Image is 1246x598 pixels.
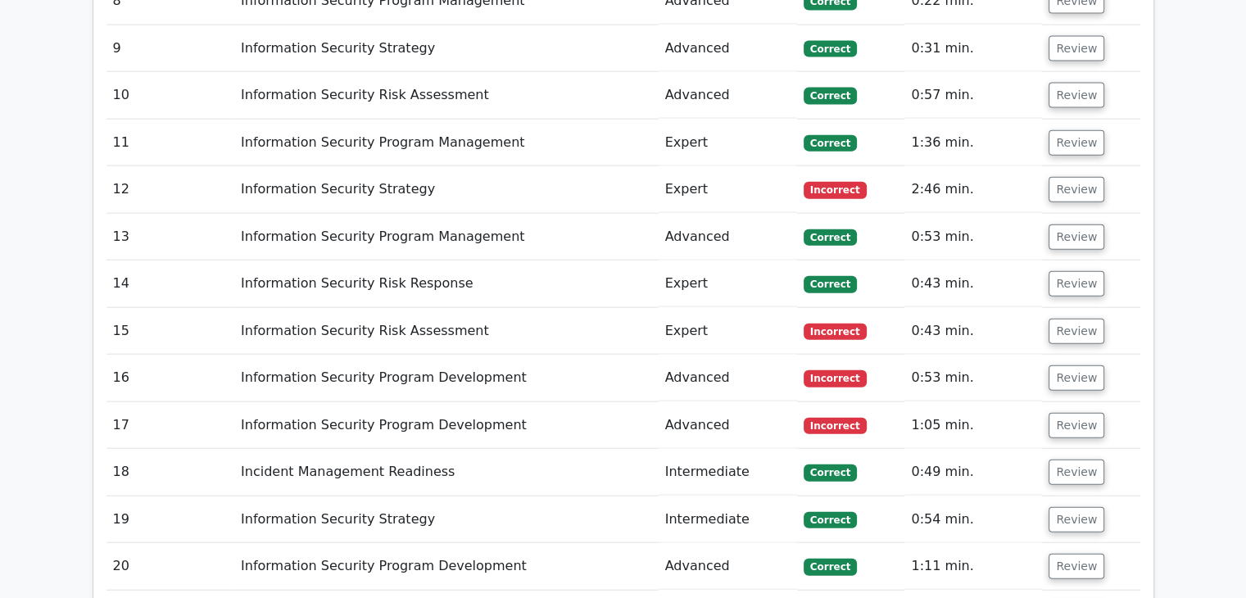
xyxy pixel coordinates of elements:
[804,559,857,575] span: Correct
[106,449,234,496] td: 18
[1049,36,1104,61] button: Review
[904,25,1042,72] td: 0:31 min.
[1049,554,1104,579] button: Review
[804,370,867,387] span: Incorrect
[106,120,234,166] td: 11
[106,402,234,449] td: 17
[804,88,857,104] span: Correct
[1049,224,1104,250] button: Review
[234,355,659,401] td: Information Security Program Development
[804,464,857,481] span: Correct
[1049,319,1104,344] button: Review
[1049,130,1104,156] button: Review
[659,260,797,307] td: Expert
[1049,460,1104,485] button: Review
[106,543,234,590] td: 20
[659,25,797,72] td: Advanced
[804,418,867,434] span: Incorrect
[804,135,857,152] span: Correct
[659,543,797,590] td: Advanced
[904,72,1042,119] td: 0:57 min.
[1049,507,1104,532] button: Review
[106,355,234,401] td: 16
[659,449,797,496] td: Intermediate
[804,512,857,528] span: Correct
[1049,413,1104,438] button: Review
[659,72,797,119] td: Advanced
[234,308,659,355] td: Information Security Risk Assessment
[659,355,797,401] td: Advanced
[106,308,234,355] td: 15
[106,496,234,543] td: 19
[659,166,797,213] td: Expert
[234,72,659,119] td: Information Security Risk Assessment
[904,308,1042,355] td: 0:43 min.
[659,120,797,166] td: Expert
[904,214,1042,260] td: 0:53 min.
[1049,271,1104,297] button: Review
[234,166,659,213] td: Information Security Strategy
[106,166,234,213] td: 12
[106,25,234,72] td: 9
[904,402,1042,449] td: 1:05 min.
[234,25,659,72] td: Information Security Strategy
[804,229,857,246] span: Correct
[804,324,867,340] span: Incorrect
[904,496,1042,543] td: 0:54 min.
[234,543,659,590] td: Information Security Program Development
[659,402,797,449] td: Advanced
[804,276,857,292] span: Correct
[1049,177,1104,202] button: Review
[106,214,234,260] td: 13
[234,449,659,496] td: Incident Management Readiness
[904,120,1042,166] td: 1:36 min.
[234,120,659,166] td: Information Security Program Management
[106,260,234,307] td: 14
[904,260,1042,307] td: 0:43 min.
[234,402,659,449] td: Information Security Program Development
[904,355,1042,401] td: 0:53 min.
[1049,365,1104,391] button: Review
[904,449,1042,496] td: 0:49 min.
[659,308,797,355] td: Expert
[804,182,867,198] span: Incorrect
[659,496,797,543] td: Intermediate
[234,496,659,543] td: Information Security Strategy
[904,543,1042,590] td: 1:11 min.
[106,72,234,119] td: 10
[904,166,1042,213] td: 2:46 min.
[659,214,797,260] td: Advanced
[804,41,857,57] span: Correct
[234,260,659,307] td: Information Security Risk Response
[234,214,659,260] td: Information Security Program Management
[1049,83,1104,108] button: Review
